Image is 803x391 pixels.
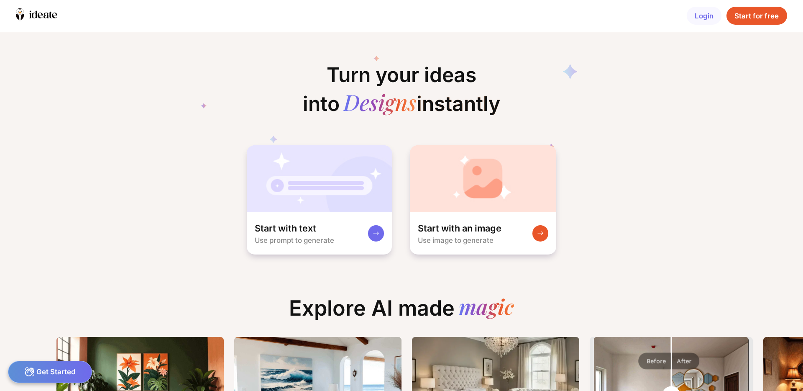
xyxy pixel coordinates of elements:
[418,222,501,234] div: Start with an image
[8,361,92,383] div: Get Started
[410,145,557,212] img: startWithImageCardBg.jpg
[687,7,721,25] div: Login
[418,236,494,244] div: Use image to generate
[255,236,334,244] div: Use prompt to generate
[255,222,316,234] div: Start with text
[247,145,392,212] img: startWithTextCardBg.jpg
[726,7,787,25] div: Start for free
[459,296,514,321] div: magic
[281,296,522,329] div: Explore AI made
